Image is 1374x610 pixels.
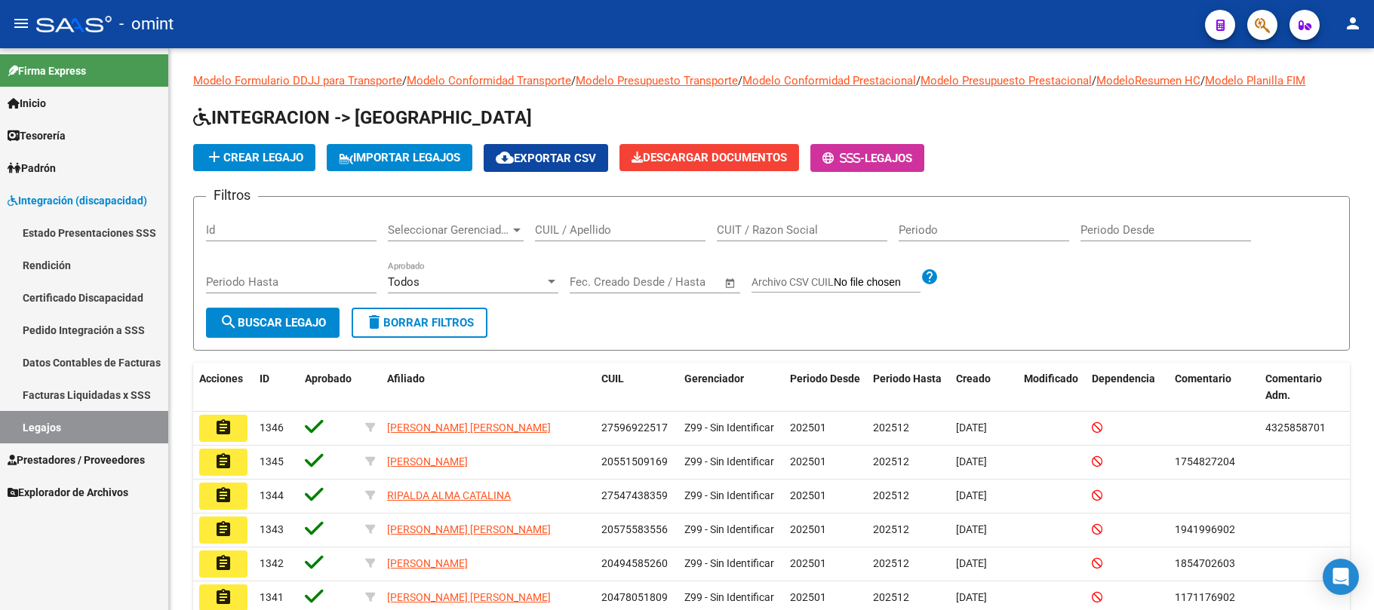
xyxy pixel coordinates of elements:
[220,316,326,330] span: Buscar Legajo
[1265,372,1322,402] span: Comentario Adm.
[1344,14,1362,32] mat-icon: person
[644,275,718,289] input: Fecha fin
[632,151,787,164] span: Descargar Documentos
[299,363,359,412] datatable-header-cell: Aprobado
[601,557,668,569] span: 20494585260
[260,591,284,603] span: 1341
[199,372,243,385] span: Acciones
[956,421,987,434] span: [DATE]
[1175,455,1235,467] span: 1754827204
[576,74,738,87] a: Modelo Presupuesto Transporte
[387,421,551,434] span: [PERSON_NAME] [PERSON_NAME]
[484,144,608,172] button: Exportar CSV
[619,144,799,171] button: Descargar Documentos
[790,523,826,535] span: 202501
[214,418,232,437] mat-icon: assignment
[810,144,924,172] button: -Legajos
[496,152,596,165] span: Exportar CSV
[873,455,909,467] span: 202512
[956,523,987,535] span: [DATE]
[8,192,147,209] span: Integración (discapacidad)
[595,363,678,412] datatable-header-cell: CUIL
[1024,372,1078,385] span: Modificado
[260,455,284,467] span: 1345
[684,372,744,385] span: Gerenciador
[1323,559,1359,595] div: Open Intercom Messenger
[8,160,56,176] span: Padrón
[834,276,921,290] input: Archivo CSV CUIL
[365,313,383,331] mat-icon: delete
[873,523,909,535] span: 202512
[1265,421,1326,434] span: 4325858701
[684,591,774,603] span: Z99 - Sin Identificar
[601,591,668,603] span: 20478051809
[206,308,340,338] button: Buscar Legajo
[305,372,352,385] span: Aprobado
[254,363,299,412] datatable-header-cell: ID
[742,74,916,87] a: Modelo Conformidad Prestacional
[1092,372,1155,385] span: Dependencia
[950,363,1018,412] datatable-header-cell: Creado
[1175,372,1231,385] span: Comentario
[1205,74,1305,87] a: Modelo Planilla FIM
[684,489,774,501] span: Z99 - Sin Identificar
[790,421,826,434] span: 202501
[601,523,668,535] span: 20575583556
[352,308,487,338] button: Borrar Filtros
[496,149,514,167] mat-icon: cloud_download
[193,363,254,412] datatable-header-cell: Acciones
[407,74,571,87] a: Modelo Conformidad Transporte
[8,484,128,501] span: Explorador de Archivos
[339,151,460,164] span: IMPORTAR LEGAJOS
[873,372,942,385] span: Periodo Hasta
[790,372,860,385] span: Periodo Desde
[684,523,774,535] span: Z99 - Sin Identificar
[790,489,826,501] span: 202501
[260,557,284,569] span: 1342
[214,520,232,538] mat-icon: assignment
[921,268,939,286] mat-icon: help
[956,455,987,467] span: [DATE]
[327,144,472,171] button: IMPORTAR LEGAJOS
[570,275,631,289] input: Fecha inicio
[206,185,258,206] h3: Filtros
[260,372,269,385] span: ID
[752,276,834,288] span: Archivo CSV CUIL
[873,557,909,569] span: 202512
[387,591,551,603] span: [PERSON_NAME] [PERSON_NAME]
[684,557,774,569] span: Z99 - Sin Identificar
[260,523,284,535] span: 1343
[956,489,987,501] span: [DATE]
[8,95,46,112] span: Inicio
[684,455,774,467] span: Z99 - Sin Identificar
[1018,363,1086,412] datatable-header-cell: Modificado
[1096,74,1200,87] a: ModeloResumen HC
[387,489,511,501] span: RIPALDA ALMA CATALINA
[601,421,668,434] span: 27596922517
[387,372,425,385] span: Afiliado
[865,152,912,165] span: Legajos
[214,452,232,471] mat-icon: assignment
[8,452,145,468] span: Prestadores / Proveedores
[873,489,909,501] span: 202512
[387,455,468,467] span: [PERSON_NAME]
[790,557,826,569] span: 202501
[790,591,826,603] span: 202501
[387,557,468,569] span: [PERSON_NAME]
[214,486,232,504] mat-icon: assignment
[205,148,223,166] mat-icon: add
[822,152,865,165] span: -
[601,372,624,385] span: CUIL
[873,421,909,434] span: 202512
[260,421,284,434] span: 1346
[365,316,474,330] span: Borrar Filtros
[921,74,1092,87] a: Modelo Presupuesto Prestacional
[1169,363,1259,412] datatable-header-cell: Comentario
[214,554,232,572] mat-icon: assignment
[388,223,510,237] span: Seleccionar Gerenciador
[784,363,867,412] datatable-header-cell: Periodo Desde
[381,363,595,412] datatable-header-cell: Afiliado
[205,151,303,164] span: Crear Legajo
[260,489,284,501] span: 1344
[193,144,315,171] button: Crear Legajo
